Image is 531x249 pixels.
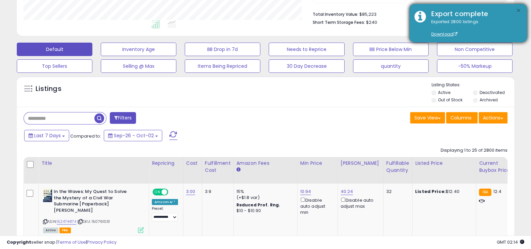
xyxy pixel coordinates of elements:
[54,189,135,215] b: In the Waves: My Quest to Solve the Mystery of a Civil War Submarine [Paperback] [PERSON_NAME]
[300,196,333,215] div: Disable auto adjust min
[410,112,445,123] button: Save View
[34,132,61,139] span: Last 7 Days
[426,19,522,38] div: Exported 2800 listings.
[415,160,473,167] div: Listed Price
[101,59,176,73] button: Selling @ Max
[438,90,450,95] label: Active
[110,112,136,124] button: Filters
[432,82,514,88] p: Listing States:
[114,132,154,139] span: Sep-26 - Oct-02
[426,9,522,19] div: Export complete
[186,188,195,195] a: 3.00
[152,206,178,221] div: Preset:
[153,189,162,195] span: ON
[77,219,110,224] span: | SKU: 150761031
[87,239,117,245] a: Privacy Policy
[341,160,381,167] div: [PERSON_NAME]
[104,130,162,141] button: Sep-26 - Oct-02
[269,43,344,56] button: Needs to Reprice
[236,195,292,201] div: (+$1.8 var)
[43,189,144,232] div: ASIN:
[441,147,507,154] div: Displaying 1 to 25 of 2800 items
[300,160,335,167] div: Min Price
[269,59,344,73] button: 30 Day Decrease
[59,228,71,233] span: FBA
[479,112,507,123] button: Actions
[24,130,69,141] button: Last 7 Days
[152,160,180,167] div: Repricing
[167,189,178,195] span: OFF
[152,199,178,205] div: Amazon AI *
[17,59,92,73] button: Top Sellers
[493,188,501,195] span: 12.4
[415,188,446,195] b: Listed Price:
[415,189,471,195] div: $12.40
[438,97,462,103] label: Out of Stock
[205,189,228,195] div: 3.9
[497,239,524,245] span: 2025-10-10 02:14 GMT
[7,239,117,246] div: seller snap | |
[366,19,377,26] span: $240
[185,59,260,73] button: Items Being Repriced
[431,31,457,37] a: Download
[437,43,513,56] button: Non Competitive
[236,202,280,208] b: Reduced Prof. Rng.
[479,189,491,196] small: FBA
[341,188,353,195] a: 40.24
[7,239,31,245] strong: Copyright
[57,239,86,245] a: Terms of Use
[236,160,295,167] div: Amazon Fees
[479,90,504,95] label: Deactivated
[101,43,176,56] button: Inventory Age
[236,167,240,173] small: Amazon Fees.
[236,208,292,214] div: $10 - $10.90
[57,219,76,225] a: 1524744174
[300,188,311,195] a: 10.94
[17,43,92,56] button: Default
[186,160,199,167] div: Cost
[313,10,502,18] li: $85,223
[236,189,292,195] div: 15%
[353,43,429,56] button: BB Price Below Min
[43,189,52,202] img: 51F4SNfAWOL._SL40_.jpg
[516,7,521,15] button: ×
[43,228,58,233] span: All listings currently available for purchase on Amazon
[341,196,378,209] div: Disable auto adjust max
[479,160,514,174] div: Current Buybox Price
[446,112,478,123] button: Columns
[353,59,429,73] button: quantity
[70,133,101,139] span: Compared to:
[205,160,231,174] div: Fulfillment Cost
[479,97,497,103] label: Archived
[41,160,146,167] div: Title
[36,84,61,94] h5: Listings
[313,11,358,17] b: Total Inventory Value:
[386,189,407,195] div: 32
[386,160,409,174] div: Fulfillable Quantity
[437,59,513,73] button: -50% Markeup
[185,43,260,56] button: BB Drop in 7d
[313,19,365,25] b: Short Term Storage Fees:
[450,114,472,121] span: Columns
